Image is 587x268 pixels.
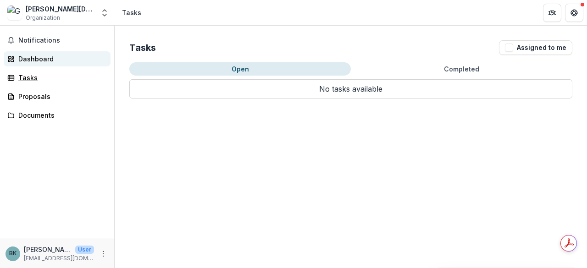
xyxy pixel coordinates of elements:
p: [PERSON_NAME] [24,245,72,254]
h2: Tasks [129,42,156,53]
div: Dashboard [18,54,103,64]
img: Grace Christian Academy Foundation [7,5,22,20]
span: Notifications [18,37,107,44]
button: Open [129,62,351,76]
a: Dashboard [4,51,111,66]
span: Organization [26,14,60,22]
nav: breadcrumb [118,6,145,19]
div: Tasks [122,8,141,17]
div: [PERSON_NAME][DEMOGRAPHIC_DATA] Academy Foundation [26,4,94,14]
div: Bethany Kazakevicius [9,251,17,257]
button: Notifications [4,33,111,48]
button: Partners [543,4,561,22]
p: User [75,246,94,254]
div: Tasks [18,73,103,82]
a: Proposals [4,89,111,104]
button: Get Help [565,4,583,22]
a: Documents [4,108,111,123]
p: [EMAIL_ADDRESS][DOMAIN_NAME] [24,254,94,263]
button: More [98,248,109,259]
button: Completed [351,62,572,76]
a: Tasks [4,70,111,85]
div: Proposals [18,92,103,101]
button: Assigned to me [499,40,572,55]
p: No tasks available [129,79,572,98]
div: Documents [18,110,103,120]
button: Open entity switcher [98,4,111,22]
